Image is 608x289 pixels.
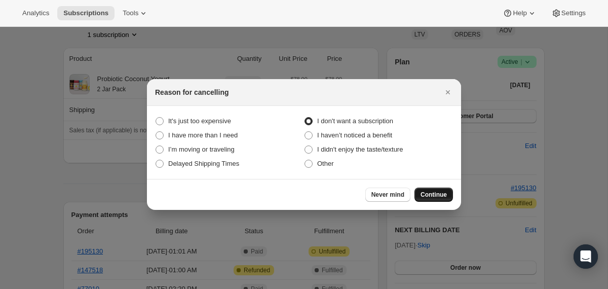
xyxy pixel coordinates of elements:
span: It's just too expensive [168,117,231,125]
span: I’m moving or traveling [168,146,235,153]
button: Analytics [16,6,55,20]
span: Subscriptions [63,9,108,17]
button: Never mind [365,188,410,202]
button: Help [497,6,543,20]
button: Settings [545,6,592,20]
h2: Reason for cancelling [155,87,229,97]
span: Tools [123,9,138,17]
button: Subscriptions [57,6,115,20]
div: Open Intercom Messenger [574,244,598,269]
span: I have more than I need [168,131,238,139]
span: Delayed Shipping Times [168,160,239,167]
span: I didn't enjoy the taste/texture [317,146,403,153]
span: I haven’t noticed a benefit [317,131,392,139]
span: Help [513,9,526,17]
button: Close [441,85,455,99]
span: Never mind [371,191,404,199]
span: Analytics [22,9,49,17]
button: Tools [117,6,155,20]
span: I don't want a subscription [317,117,393,125]
span: Continue [421,191,447,199]
span: Other [317,160,334,167]
span: Settings [561,9,586,17]
button: Continue [414,188,453,202]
